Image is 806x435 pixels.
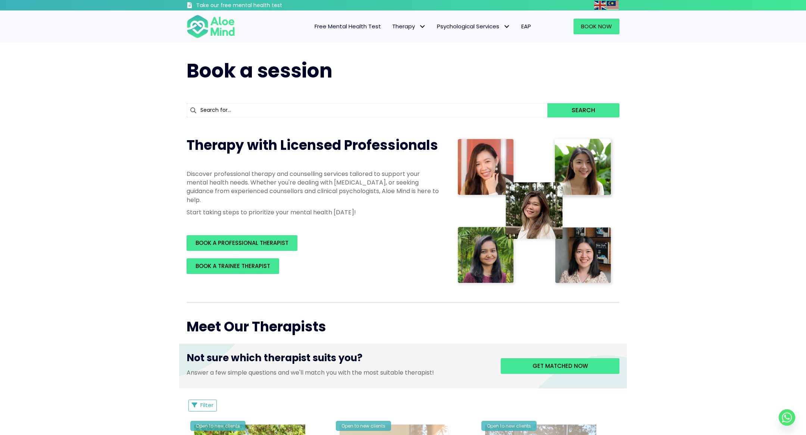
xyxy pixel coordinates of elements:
span: Filter [200,401,213,409]
input: Search for... [187,103,547,117]
a: Psychological ServicesPsychological Services: submenu [431,19,516,34]
a: BOOK A PROFESSIONAL THERAPIST [187,235,297,251]
p: Answer a few simple questions and we'll match you with the most suitable therapist! [187,368,490,377]
div: Open to new clients [481,421,537,431]
a: Free Mental Health Test [309,19,387,34]
span: Psychological Services [437,22,510,30]
img: en [594,1,606,10]
span: Book a session [187,57,332,84]
button: Search [547,103,619,117]
a: BOOK A TRAINEE THERAPIST [187,258,279,274]
a: EAP [516,19,537,34]
p: Discover professional therapy and counselling services tailored to support your mental health nee... [187,170,440,204]
span: Get matched now [532,362,588,370]
span: Book Now [581,22,612,30]
span: Therapy with Licensed Professionals [187,136,438,155]
img: Aloe mind Logo [187,14,235,39]
button: Filter Listings [188,400,217,412]
nav: Menu [245,19,537,34]
a: Malay [607,1,619,9]
span: Meet Our Therapists [187,317,326,336]
p: Start taking steps to prioritize your mental health [DATE]! [187,208,440,217]
h3: Take our free mental health test [196,2,322,9]
a: Take our free mental health test [187,2,322,10]
span: BOOK A TRAINEE THERAPIST [196,262,270,270]
h3: Not sure which therapist suits you? [187,351,490,368]
span: EAP [521,22,531,30]
span: Therapy: submenu [417,21,428,32]
a: Book Now [574,19,619,34]
span: Therapy [392,22,426,30]
img: Therapist collage [455,136,615,287]
a: Whatsapp [779,409,795,426]
span: Psychological Services: submenu [501,21,512,32]
img: ms [607,1,619,10]
div: Open to new clients [190,421,246,431]
a: English [594,1,607,9]
span: Free Mental Health Test [315,22,381,30]
div: Open to new clients [336,421,391,431]
span: BOOK A PROFESSIONAL THERAPIST [196,239,288,247]
a: Get matched now [501,358,619,374]
a: TherapyTherapy: submenu [387,19,431,34]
